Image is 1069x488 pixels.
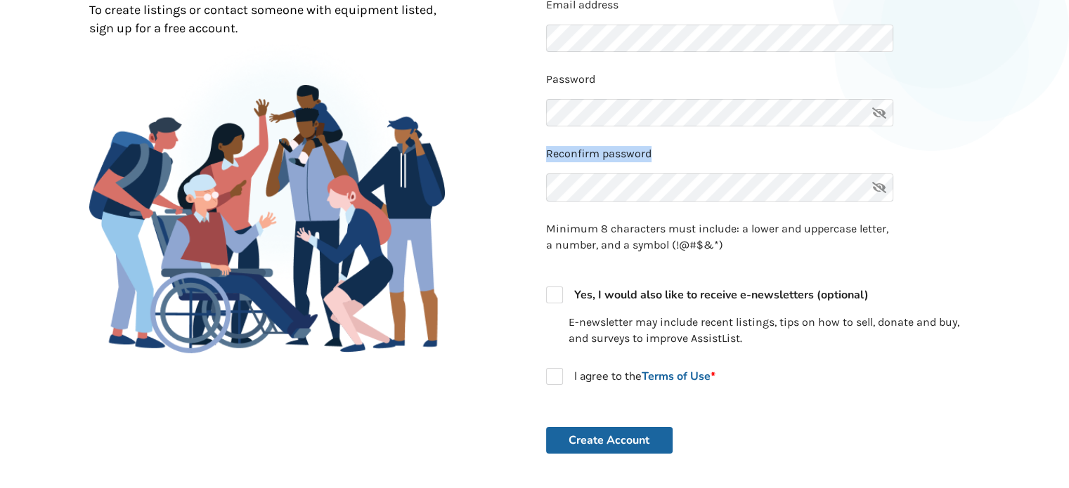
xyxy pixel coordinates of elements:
[574,287,869,303] strong: Yes, I would also like to receive e-newsletters (optional)
[642,369,715,384] a: Terms of Use*
[89,85,446,353] img: Family Gathering
[546,368,715,385] label: I agree to the
[546,146,980,162] p: Reconfirm password
[546,72,980,88] p: Password
[569,315,980,347] p: E-newsletter may include recent listings, tips on how to sell, donate and buy, and surveys to imp...
[546,221,893,253] p: Minimum 8 characters must include: a lower and uppercase letter, a number, and a symbol (!@#$&*)
[89,1,446,37] p: To create listings or contact someone with equipment listed, sign up for a free account.
[546,427,673,454] button: Create Account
